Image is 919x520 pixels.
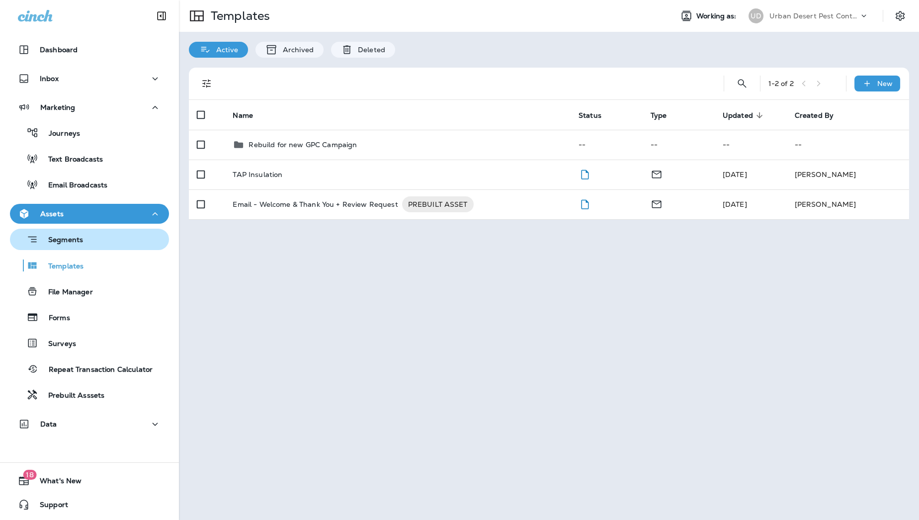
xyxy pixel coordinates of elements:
[38,181,107,190] p: Email Broadcasts
[10,255,169,276] button: Templates
[10,69,169,88] button: Inbox
[38,340,76,349] p: Surveys
[787,160,909,189] td: [PERSON_NAME]
[891,7,909,25] button: Settings
[10,307,169,328] button: Forms
[10,358,169,379] button: Repeat Transaction Calculator
[38,262,84,271] p: Templates
[39,365,153,375] p: Repeat Transaction Calculator
[207,8,270,23] p: Templates
[10,495,169,515] button: Support
[39,129,80,139] p: Journeys
[10,122,169,143] button: Journeys
[23,470,36,480] span: 18
[769,12,859,20] p: Urban Desert Pest Control
[38,155,103,165] p: Text Broadcasts
[30,501,68,513] span: Support
[10,40,169,60] button: Dashboard
[40,46,78,54] p: Dashboard
[38,288,93,297] p: File Manager
[10,414,169,434] button: Data
[749,8,763,23] div: UD
[10,281,169,302] button: File Manager
[40,210,64,218] p: Assets
[10,229,169,250] button: Segments
[10,471,169,491] button: 18What's New
[40,420,57,428] p: Data
[148,6,175,26] button: Collapse Sidebar
[787,189,909,219] td: [PERSON_NAME]
[10,384,169,405] button: Prebuilt Asssets
[877,80,893,87] p: New
[10,97,169,117] button: Marketing
[40,103,75,111] p: Marketing
[30,477,82,489] span: What's New
[696,12,739,20] span: Working as:
[10,204,169,224] button: Assets
[10,148,169,169] button: Text Broadcasts
[10,333,169,353] button: Surveys
[38,391,104,401] p: Prebuilt Asssets
[787,130,909,160] td: --
[40,75,59,83] p: Inbox
[39,314,70,323] p: Forms
[10,174,169,195] button: Email Broadcasts
[38,236,83,246] p: Segments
